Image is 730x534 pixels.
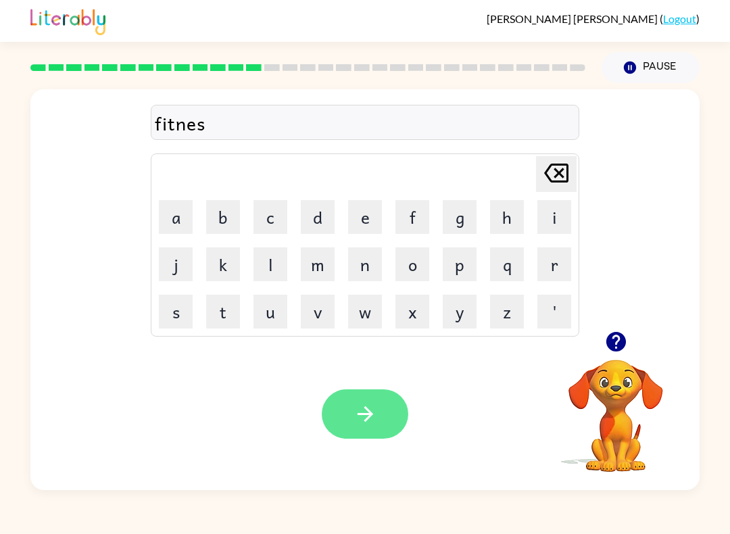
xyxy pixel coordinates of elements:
button: r [537,247,571,281]
button: x [395,295,429,329]
button: b [206,200,240,234]
button: w [348,295,382,329]
button: h [490,200,524,234]
button: u [253,295,287,329]
button: o [395,247,429,281]
button: p [443,247,477,281]
div: fitnes [155,109,575,137]
button: e [348,200,382,234]
button: v [301,295,335,329]
button: a [159,200,193,234]
button: t [206,295,240,329]
button: n [348,247,382,281]
button: l [253,247,287,281]
button: y [443,295,477,329]
button: j [159,247,193,281]
button: Pause [602,52,700,83]
button: q [490,247,524,281]
button: k [206,247,240,281]
button: ' [537,295,571,329]
button: f [395,200,429,234]
button: z [490,295,524,329]
span: [PERSON_NAME] [PERSON_NAME] [487,12,660,25]
a: Logout [663,12,696,25]
video: Your browser must support playing .mp4 files to use Literably. Please try using another browser. [548,339,683,474]
img: Literably [30,5,105,35]
button: m [301,247,335,281]
button: c [253,200,287,234]
button: g [443,200,477,234]
div: ( ) [487,12,700,25]
button: d [301,200,335,234]
button: i [537,200,571,234]
button: s [159,295,193,329]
